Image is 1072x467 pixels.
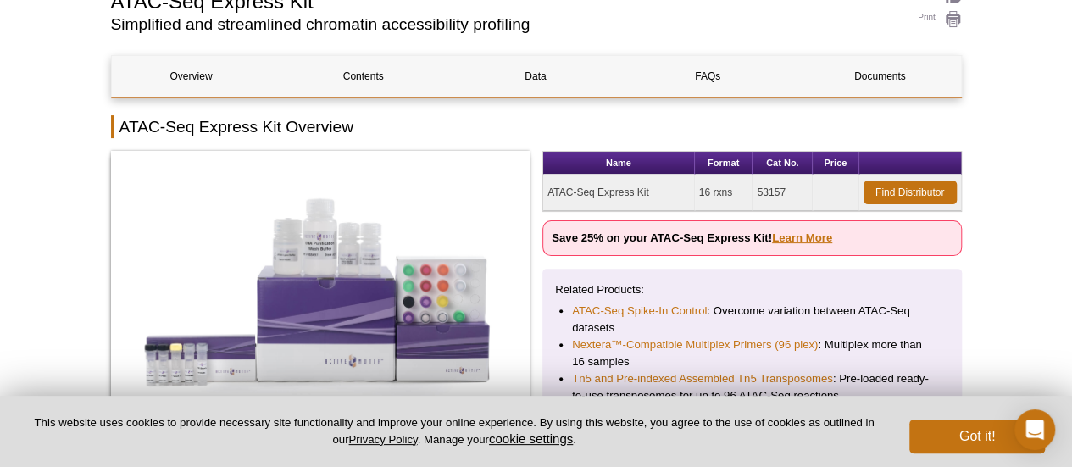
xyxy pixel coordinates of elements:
td: 53157 [753,175,812,211]
strong: Save 25% on your ATAC-Seq Express Kit! [552,231,832,244]
a: Nextera™-Compatible Multiplex Primers (96 plex) [572,336,818,353]
li: : Overcome variation between ATAC-Seq datasets [572,303,932,336]
a: ATAC-Seq Spike-In Control [572,303,707,320]
a: FAQs [628,56,787,97]
th: Format [695,152,753,175]
p: This website uses cookies to provide necessary site functionality and improve your online experie... [27,415,881,448]
a: Learn More [772,231,832,244]
th: Price [813,152,859,175]
a: Documents [800,56,959,97]
a: Print [898,10,962,29]
th: Cat No. [753,152,812,175]
a: Contents [284,56,443,97]
h2: ATAC-Seq Express Kit Overview [111,115,962,138]
button: cookie settings [489,431,573,446]
img: ATAC-Seq Express Kit [111,151,530,431]
button: Got it! [909,420,1045,453]
p: Related Products: [555,281,949,298]
a: Privacy Policy [348,433,417,446]
a: Find Distributor [864,181,957,204]
a: Tn5 and Pre-indexed Assembled Tn5 Transposomes [572,370,833,387]
th: Name [543,152,695,175]
li: : Multiplex more than 16 samples [572,336,932,370]
td: 16 rxns [695,175,753,211]
td: ATAC-Seq Express Kit [543,175,695,211]
h2: Simplified and streamlined chromatin accessibility profiling [111,17,881,32]
li: : Pre-loaded ready-to-use transposomes for up to 96 ATAC-Seq reactions [572,370,932,404]
a: Overview [112,56,271,97]
div: Open Intercom Messenger [1014,409,1055,450]
a: Data [456,56,615,97]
